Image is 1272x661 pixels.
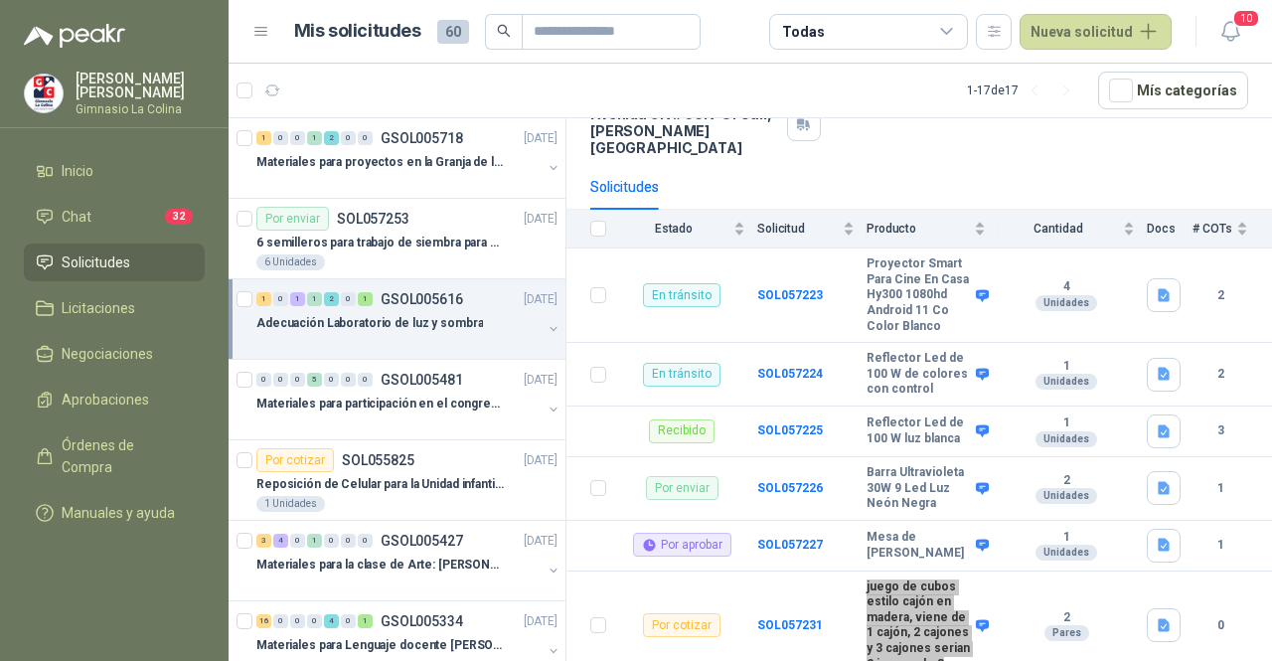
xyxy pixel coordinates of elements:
[25,75,63,112] img: Company Logo
[358,292,373,306] div: 1
[524,371,557,390] p: [DATE]
[524,129,557,148] p: [DATE]
[324,534,339,548] div: 0
[649,419,715,443] div: Recibido
[341,292,356,306] div: 0
[294,17,421,46] h1: Mis solicitudes
[341,373,356,387] div: 0
[256,368,561,431] a: 0 0 0 5 0 0 0 GSOL005481[DATE] Materiales para participación en el congreso, UI
[165,209,193,225] span: 32
[1035,295,1097,311] div: Unidades
[757,481,823,495] a: SOL057226
[381,292,463,306] p: GSOL005616
[337,212,409,226] p: SOL057253
[273,292,288,306] div: 0
[757,538,823,552] a: SOL057227
[757,618,823,632] b: SOL057231
[633,533,731,557] div: Por aprobar
[324,373,339,387] div: 0
[358,534,373,548] div: 0
[256,254,325,270] div: 6 Unidades
[524,290,557,309] p: [DATE]
[618,210,757,248] th: Estado
[62,502,175,524] span: Manuales y ayuda
[24,152,205,190] a: Inicio
[256,131,271,145] div: 1
[62,160,93,182] span: Inicio
[256,126,561,190] a: 1 0 0 1 2 0 0 GSOL005718[DATE] Materiales para proyectos en la Granja de la UI
[256,448,334,472] div: Por cotizar
[24,494,205,532] a: Manuales y ayuda
[324,292,339,306] div: 2
[590,105,779,156] p: Avenida 9N # 56N-81 Cali , [PERSON_NAME][GEOGRAPHIC_DATA]
[324,131,339,145] div: 2
[256,534,271,548] div: 3
[273,534,288,548] div: 4
[381,373,463,387] p: GSOL005481
[998,530,1135,546] b: 1
[867,465,971,512] b: Barra Ultravioleta 30W 9 Led Luz Neón Negra
[290,373,305,387] div: 0
[341,534,356,548] div: 0
[307,373,322,387] div: 5
[256,556,504,575] p: Materiales para la clase de Arte: [PERSON_NAME]
[290,614,305,628] div: 0
[381,614,463,628] p: GSOL005334
[256,207,329,231] div: Por enviar
[273,373,288,387] div: 0
[998,222,1119,236] span: Cantidad
[290,292,305,306] div: 1
[256,496,325,512] div: 1 Unidades
[757,222,839,236] span: Solicitud
[1035,488,1097,504] div: Unidades
[497,24,511,38] span: search
[24,244,205,281] a: Solicitudes
[867,256,971,334] b: Proyector Smart Para Cine En Casa Hy300 1080hd Android 11 Co Color Blanco
[24,24,125,48] img: Logo peakr
[256,529,561,592] a: 3 4 0 1 0 0 0 GSOL005427[DATE] Materiales para la clase de Arte: [PERSON_NAME]
[76,103,205,115] p: Gimnasio La Colina
[1192,365,1248,384] b: 2
[757,288,823,302] a: SOL057223
[590,176,659,198] div: Solicitudes
[618,222,729,236] span: Estado
[1035,545,1097,561] div: Unidades
[1192,222,1232,236] span: # COTs
[256,475,504,494] p: Reposición de Celular para la Unidad infantil (con forro, y vidrio protector)
[342,453,414,467] p: SOL055825
[24,426,205,486] a: Órdenes de Compra
[256,614,271,628] div: 16
[24,335,205,373] a: Negociaciones
[62,297,135,319] span: Licitaciones
[1212,14,1248,50] button: 10
[62,251,130,273] span: Solicitudes
[324,614,339,628] div: 4
[1192,536,1248,555] b: 1
[1098,72,1248,109] button: Mís categorías
[524,612,557,631] p: [DATE]
[62,434,186,478] span: Órdenes de Compra
[867,351,971,398] b: Reflector Led de 100 W de colores con control
[998,415,1135,431] b: 1
[643,613,720,637] div: Por cotizar
[646,476,718,500] div: Por enviar
[1044,625,1089,641] div: Pares
[62,389,149,411] span: Aprobaciones
[757,423,823,437] a: SOL057225
[524,532,557,551] p: [DATE]
[643,363,720,387] div: En tránsito
[757,367,823,381] b: SOL057224
[1020,14,1172,50] button: Nueva solicitud
[998,279,1135,295] b: 4
[998,610,1135,626] b: 2
[307,131,322,145] div: 1
[62,206,91,228] span: Chat
[256,234,504,252] p: 6 semilleros para trabajo de siembra para estudiantes en la granja
[307,292,322,306] div: 1
[24,198,205,236] a: Chat32
[998,210,1147,248] th: Cantidad
[967,75,1082,106] div: 1 - 17 de 17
